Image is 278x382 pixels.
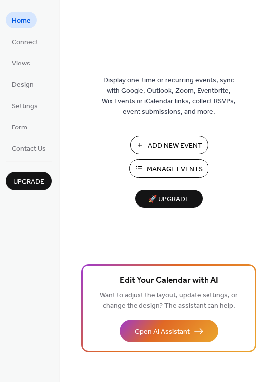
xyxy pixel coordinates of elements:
[120,274,218,288] span: Edit Your Calendar with AI
[12,144,46,154] span: Contact Us
[6,172,52,190] button: Upgrade
[6,119,33,135] a: Form
[6,33,44,50] a: Connect
[135,327,190,337] span: Open AI Assistant
[120,320,218,342] button: Open AI Assistant
[12,80,34,90] span: Design
[130,136,208,154] button: Add New Event
[6,140,52,156] a: Contact Us
[6,12,37,28] a: Home
[12,37,38,48] span: Connect
[6,55,36,71] a: Views
[141,193,197,206] span: 🚀 Upgrade
[129,159,208,178] button: Manage Events
[102,75,236,117] span: Display one-time or recurring events, sync with Google, Outlook, Zoom, Eventbrite, Wix Events or ...
[148,141,202,151] span: Add New Event
[12,16,31,26] span: Home
[13,177,44,187] span: Upgrade
[147,164,203,175] span: Manage Events
[135,190,203,208] button: 🚀 Upgrade
[6,76,40,92] a: Design
[100,289,238,313] span: Want to adjust the layout, update settings, or change the design? The assistant can help.
[6,97,44,114] a: Settings
[12,101,38,112] span: Settings
[12,123,27,133] span: Form
[12,59,30,69] span: Views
